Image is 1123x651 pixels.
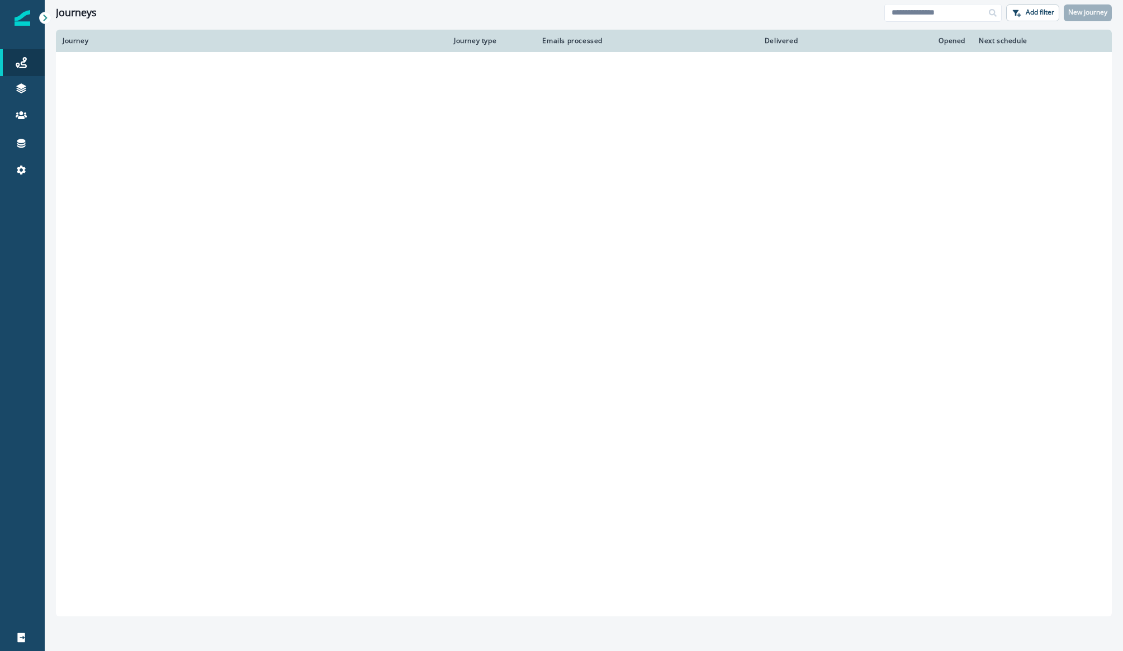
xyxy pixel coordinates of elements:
p: New journey [1068,8,1107,16]
img: Inflection [15,10,30,26]
h1: Journeys [56,7,97,19]
div: Next schedule [979,36,1077,45]
div: Emails processed [538,36,603,45]
button: Add filter [1006,4,1059,21]
p: Add filter [1026,8,1054,16]
div: Journey [63,36,440,45]
div: Journey type [454,36,524,45]
div: Opened [811,36,965,45]
div: Delivered [616,36,798,45]
button: New journey [1064,4,1112,21]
